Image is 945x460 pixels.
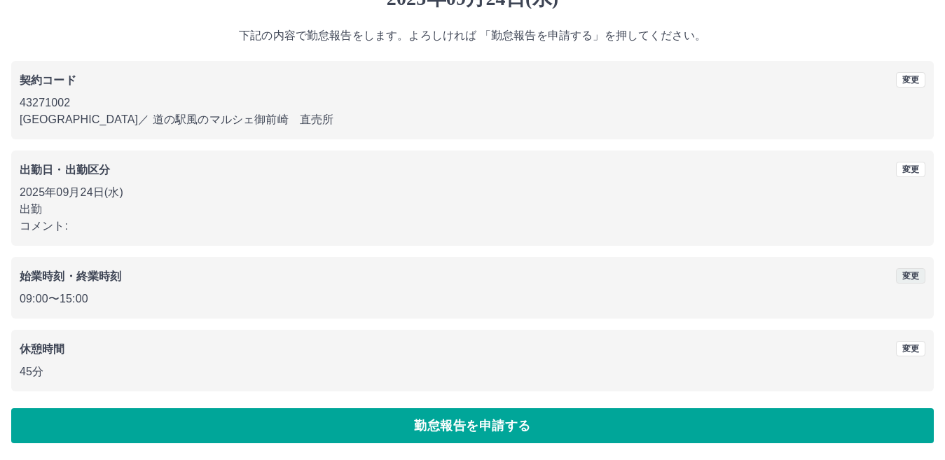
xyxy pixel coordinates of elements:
button: 変更 [896,341,925,356]
b: 休憩時間 [20,343,65,355]
button: 変更 [896,162,925,177]
p: 45分 [20,363,925,380]
p: 2025年09月24日(水) [20,184,925,201]
p: 下記の内容で勤怠報告をします。よろしければ 「勤怠報告を申請する」を押してください。 [11,27,934,44]
b: 始業時刻・終業時刻 [20,270,121,282]
p: 43271002 [20,95,925,111]
b: 出勤日・出勤区分 [20,164,110,176]
b: 契約コード [20,74,76,86]
p: 09:00 〜 15:00 [20,291,925,307]
button: 変更 [896,72,925,88]
button: 勤怠報告を申請する [11,408,934,443]
p: [GEOGRAPHIC_DATA] ／ 道の駅風のマルシェ御前崎 直売所 [20,111,925,128]
p: コメント: [20,218,925,235]
button: 変更 [896,268,925,284]
p: 出勤 [20,201,925,218]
